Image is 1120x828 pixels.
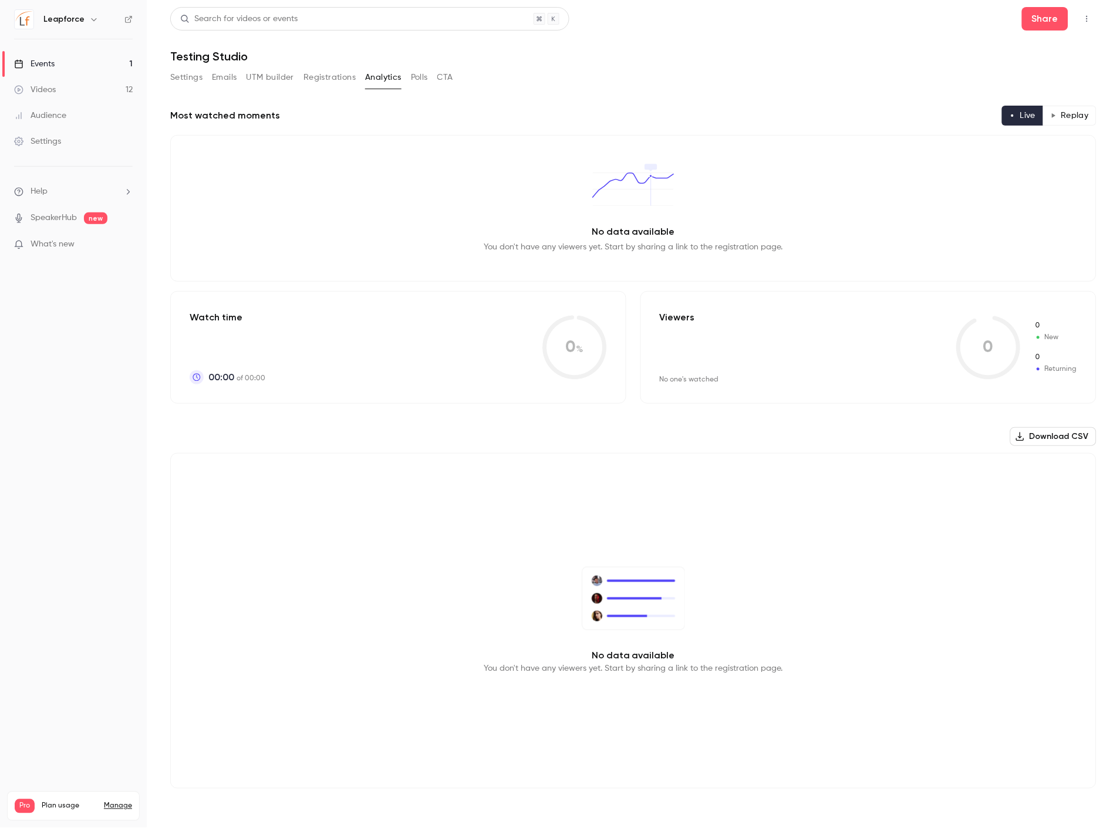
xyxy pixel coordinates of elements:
p: You don't have any viewers yet. Start by sharing a link to the registration page. [484,663,783,675]
p: Viewers [660,310,695,325]
span: What's new [31,238,75,251]
li: help-dropdown-opener [14,185,133,198]
a: SpeakerHub [31,212,77,224]
button: Share [1022,7,1068,31]
button: Replay [1043,106,1097,126]
p: No data available [592,649,675,663]
button: Emails [212,68,237,87]
p: / 150 [110,813,132,824]
div: Videos [14,84,56,96]
p: You don't have any viewers yet. Start by sharing a link to the registration page. [484,241,783,253]
button: Polls [411,68,428,87]
p: Watch time [190,310,265,325]
h6: Leapforce [43,13,85,25]
button: Analytics [365,68,402,87]
div: No one's watched [660,375,719,384]
button: CTA [437,68,453,87]
button: UTM builder [247,68,294,87]
div: Search for videos or events [180,13,298,25]
span: Pro [15,799,35,813]
p: Videos [15,813,37,824]
div: Audience [14,110,66,121]
span: Plan usage [42,802,97,811]
span: 12 [110,815,116,822]
span: 00:00 [208,370,234,384]
div: Events [14,58,55,70]
a: Manage [104,802,132,811]
span: New [1035,320,1077,331]
button: Download CSV [1010,427,1097,446]
h1: Testing Studio [170,49,1097,63]
h2: Most watched moments [170,109,280,123]
p: No data available [592,225,675,239]
span: New [1035,332,1077,343]
button: Settings [170,68,203,87]
span: Returning [1035,352,1077,363]
span: Returning [1035,364,1077,374]
button: Live [1002,106,1044,126]
span: Help [31,185,48,198]
p: of 00:00 [208,370,265,384]
span: new [84,212,107,224]
div: Settings [14,136,61,147]
img: Leapforce [15,10,33,29]
img: No viewers [582,567,685,630]
button: Registrations [303,68,356,87]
